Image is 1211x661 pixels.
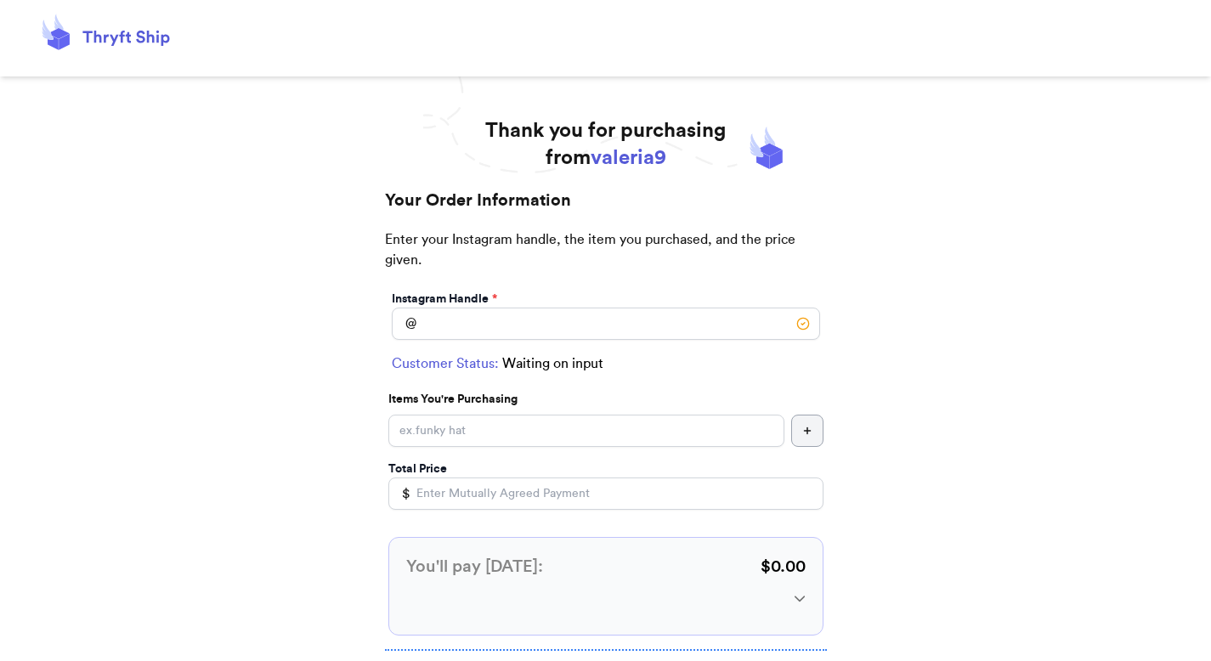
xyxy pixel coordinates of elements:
[761,555,806,579] p: $ 0.00
[388,460,447,477] label: Total Price
[392,308,416,340] div: @
[385,189,827,229] h2: Your Order Information
[392,353,499,374] span: Customer Status:
[388,391,823,408] p: Items You're Purchasing
[388,477,410,510] div: $
[388,477,823,510] input: Enter Mutually Agreed Payment
[385,229,827,287] p: Enter your Instagram handle, the item you purchased, and the price given.
[485,117,726,172] h1: Thank you for purchasing from
[406,555,543,579] h3: You'll pay [DATE]:
[388,415,784,447] input: ex.funky hat
[392,291,497,308] label: Instagram Handle
[591,148,666,168] span: valeria9
[502,353,603,374] span: Waiting on input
